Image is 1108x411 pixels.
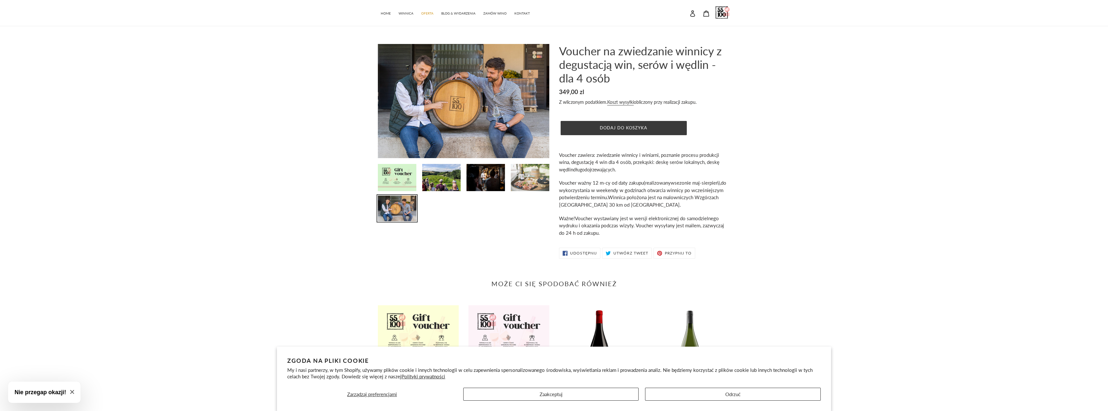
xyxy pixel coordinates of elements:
span: Przypnij to [665,251,692,255]
span: Ważne! [559,215,575,221]
span: HOME [381,11,391,16]
p: sezonie maj-sierpień), [559,179,730,208]
span: Utwórz tweet [613,251,648,255]
span: Voucher ważny 12 m-cy od daty zakupu [559,180,644,186]
span: WINNICA [399,11,413,16]
span: długodojrzewających. [573,167,616,172]
img: Załaduj obraz do przeglądarki galerii, Voucher na zwiedzanie winnicy z degustacją win, serów i wę... [377,163,417,192]
span: (realizowany [644,180,671,186]
span: Udostępnij [570,251,597,255]
span: Zarządzaj preferencjami [347,391,397,397]
a: BLOG & WYDARZENIA [438,8,479,17]
span: Dodaj do koszyka [600,125,647,130]
span: do wykorzystania w weekendy w godzinach otwarcia winnicy po wcześniejszym potwierdzeniu terminu. [559,180,726,208]
h2: Zgoda na pliki cookie [287,357,821,364]
button: Dodaj do koszyka [561,121,687,135]
a: WINNICA [395,8,417,17]
img: Załaduj obraz do przeglądarki galerii, Voucher na zwiedzanie winnicy z degustacją win, serów i wę... [510,163,550,192]
div: Z wliczonym podatkiem. obliczony przy realizacji zakupu. [559,99,730,105]
a: KONTAKT [511,8,533,17]
img: Załaduj obraz do przeglądarki galerii, Voucher na zwiedzanie winnicy z degustacją win, serów i wę... [466,163,506,192]
img: Załaduj obraz do przeglądarki galerii, Voucher na zwiedzanie winnicy z degustacją win, serów i wę... [422,163,461,192]
a: Polityki prywatności [401,373,445,379]
img: Załaduj obraz do przeglądarki galerii, Voucher na zwiedzanie winnicy z degustacją win, serów i wę... [377,195,417,222]
button: Zarządzaj preferencjami [287,388,457,401]
span: OFERTA [421,11,433,16]
p: Voucher zawiera: zwiedzanie winnicy i winiarni, poznanie procesu produkcji wina, degustację 4 win... [559,151,730,173]
span: Winnica położona jest na malowniczych Wzgórzach [GEOGRAPHIC_DATA] 30 km od [GEOGRAPHIC_DATA]. [559,194,719,208]
button: Zaakceptuj [463,388,639,401]
span: w [671,180,675,186]
button: Odrzuć [645,388,820,401]
span: Voucher wystawiany jest w wersji elektronicznej do samodzielnego wydruku i okazania podczas wizyt... [559,215,724,236]
a: OFERTA [418,8,437,17]
a: ZAMÓW WINO [480,8,510,17]
span: BLOG & WYDARZENIA [441,11,476,16]
a: HOME [378,8,394,17]
h2: Może Ci się spodobać również [378,280,730,287]
span: ZAMÓW WINO [483,11,507,16]
h1: Voucher na zwiedzanie winnicy z degustacją win, serów i wędlin - dla 4 osób [559,44,730,85]
a: Koszt wysyłki [607,99,634,105]
p: My i nasi partnerzy, w tym Shopify, używamy plików cookie i innych technologii w celu zapewnienia... [287,367,821,380]
span: 349,00 zl [559,88,584,95]
span: KONTAKT [514,11,530,16]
